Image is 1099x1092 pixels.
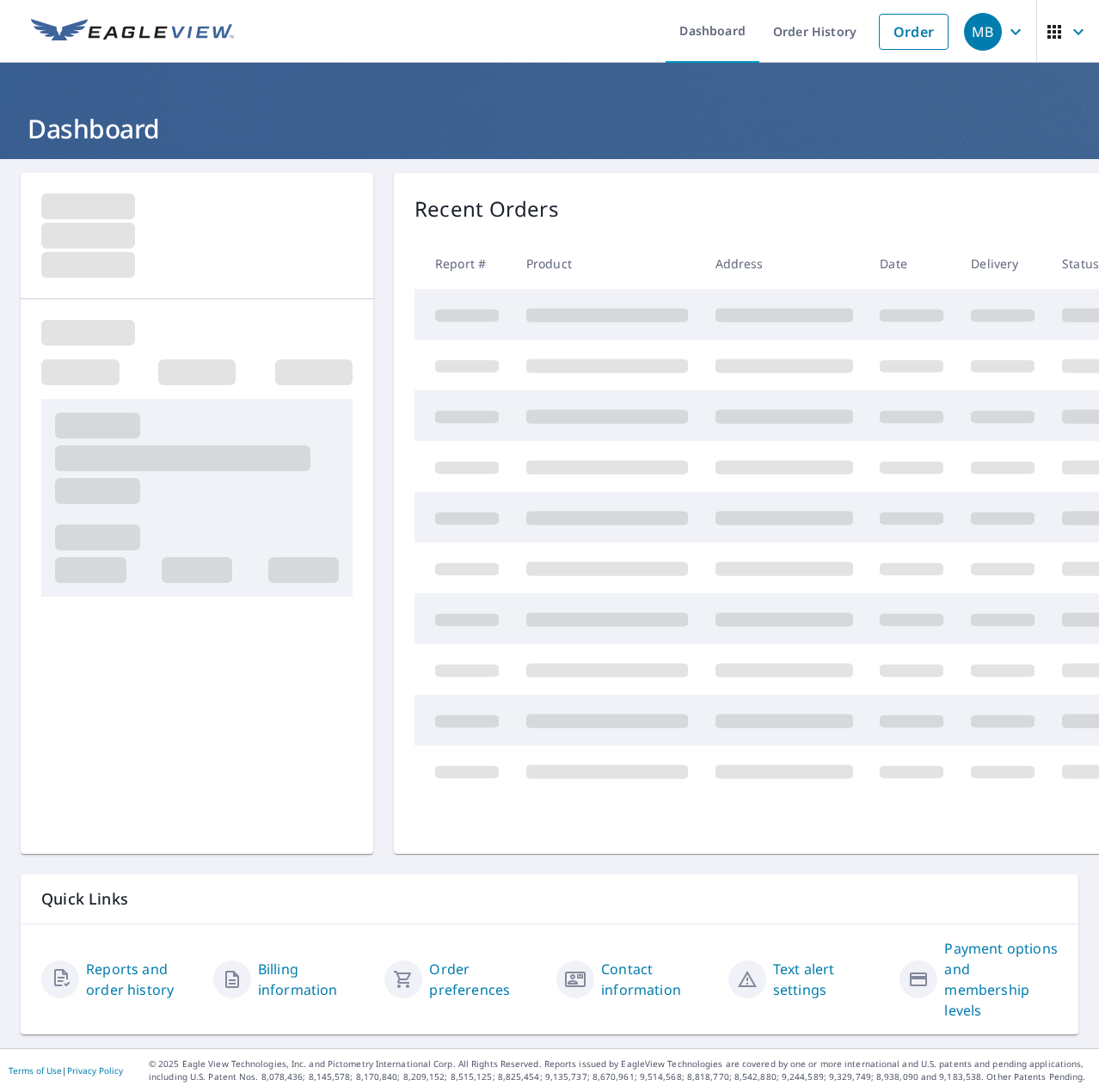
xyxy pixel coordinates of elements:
[9,1065,123,1076] p: |
[9,1064,62,1077] a: Terms of Use
[258,959,371,1000] a: Billing information
[866,238,957,289] th: Date
[414,238,513,289] th: Report #
[149,1058,1090,1083] p: © 2025 Eagle View Technologies, Inc. and Pictometry International Corp. All Rights Reserved. Repo...
[41,888,1058,910] p: Quick Links
[773,959,887,1000] a: Text alert settings
[964,13,1002,51] div: MB
[513,238,702,289] th: Product
[944,938,1058,1021] a: Payment options and membership levels
[67,1064,123,1077] a: Privacy Policy
[957,238,1048,289] th: Delivery
[601,959,715,1000] a: Contact information
[702,238,867,289] th: Address
[429,959,543,1000] a: Order preferences
[21,111,1078,146] h1: Dashboard
[879,14,949,50] a: Order
[86,959,200,1000] a: Reports and order history
[31,19,234,45] img: EV Logo
[414,193,559,224] p: Recent Orders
